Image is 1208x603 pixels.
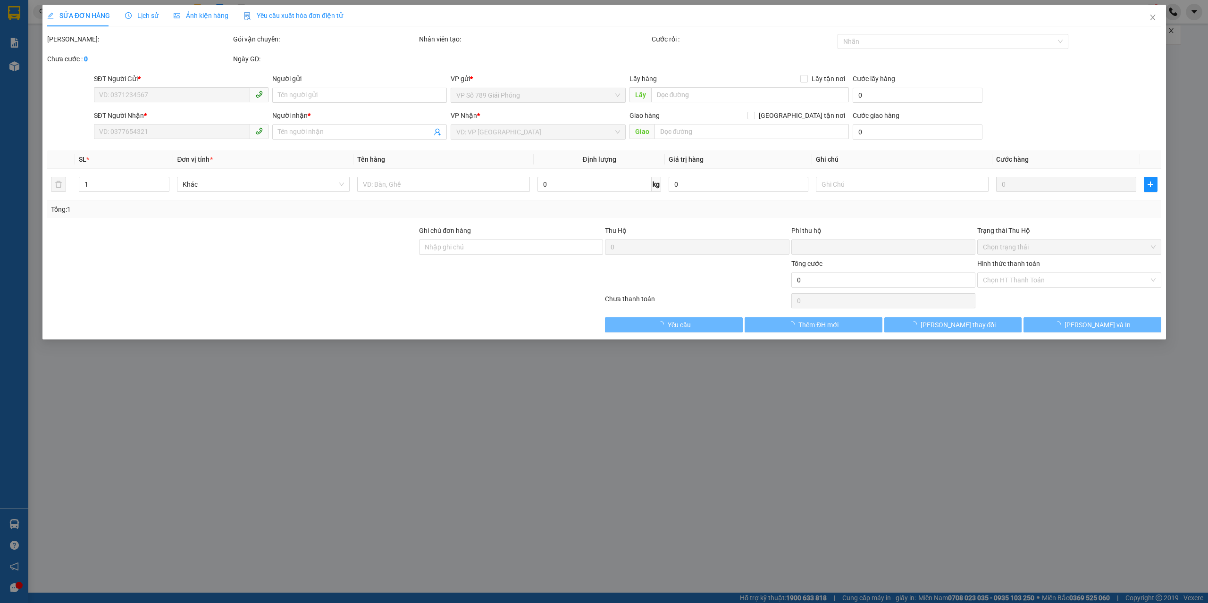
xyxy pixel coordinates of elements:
[183,177,344,191] span: Khác
[629,124,654,139] span: Giao
[243,12,343,19] span: Yêu cầu xuất hóa đơn điện tử
[1143,177,1157,192] button: plus
[852,75,895,83] label: Cước lấy hàng
[1065,320,1131,330] span: [PERSON_NAME] và In
[977,225,1161,236] div: Trạng thái Thu Hộ
[605,227,627,234] span: Thu Hộ
[996,156,1029,163] span: Cước hàng
[884,317,1022,332] button: [PERSON_NAME] thay đổi
[456,88,620,102] span: VP Số 789 Giải Phóng
[910,321,920,328] span: loading
[125,12,159,19] span: Lịch sử
[255,91,263,98] span: phone
[791,260,822,267] span: Tổng cước
[852,112,899,119] label: Cước giao hàng
[629,75,656,83] span: Lấy hàng
[605,317,743,332] button: Yêu cầu
[798,320,839,330] span: Thêm ĐH mới
[667,320,690,330] span: Yêu cầu
[419,34,650,44] div: Nhân viên tạo:
[47,12,54,19] span: edit
[233,54,417,64] div: Ngày GD:
[272,74,447,84] div: Người gửi
[125,12,132,19] span: clock-circle
[920,320,996,330] span: [PERSON_NAME] thay đổi
[174,12,228,19] span: Ảnh kiện hàng
[1139,5,1166,31] button: Close
[1023,317,1161,332] button: [PERSON_NAME] và In
[357,177,530,192] input: VD: Bàn, Ghế
[243,12,251,20] img: icon
[255,127,263,135] span: phone
[1054,321,1065,328] span: loading
[51,204,466,215] div: Tổng: 1
[652,34,836,44] div: Cước rồi :
[84,55,88,63] b: 0
[668,156,703,163] span: Giá trị hàng
[434,128,441,136] span: user-add
[272,110,447,121] div: Người nhận
[357,156,385,163] span: Tên hàng
[419,227,471,234] label: Ghi chú đơn hàng
[177,156,212,163] span: Đơn vị tính
[654,124,848,139] input: Dọc đường
[852,124,982,140] input: Cước giao hàng
[47,54,231,64] div: Chưa cước :
[657,321,667,328] span: loading
[419,240,603,255] input: Ghi chú đơn hàng
[755,110,848,121] span: [GEOGRAPHIC_DATA] tận nơi
[788,321,798,328] span: loading
[451,74,625,84] div: VP gửi
[451,112,477,119] span: VP Nhận
[629,87,651,102] span: Lấy
[977,260,1040,267] label: Hình thức thanh toán
[233,34,417,44] div: Gói vận chuyển:
[93,110,268,121] div: SĐT Người Nhận
[79,156,86,163] span: SL
[47,12,110,19] span: SỬA ĐƠN HÀNG
[174,12,180,19] span: picture
[582,156,616,163] span: Định lượng
[651,87,848,102] input: Dọc đường
[791,225,975,240] div: Phí thu hộ
[812,150,992,169] th: Ghi chú
[816,177,989,192] input: Ghi Chú
[93,74,268,84] div: SĐT Người Gửi
[807,74,848,84] span: Lấy tận nơi
[604,294,790,310] div: Chưa thanh toán
[651,177,661,192] span: kg
[982,240,1155,254] span: Chọn trạng thái
[47,34,231,44] div: [PERSON_NAME]:
[629,112,659,119] span: Giao hàng
[852,88,982,103] input: Cước lấy hàng
[745,317,882,332] button: Thêm ĐH mới
[1144,181,1157,188] span: plus
[996,177,1136,192] input: 0
[1149,14,1156,21] span: close
[51,177,66,192] button: delete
